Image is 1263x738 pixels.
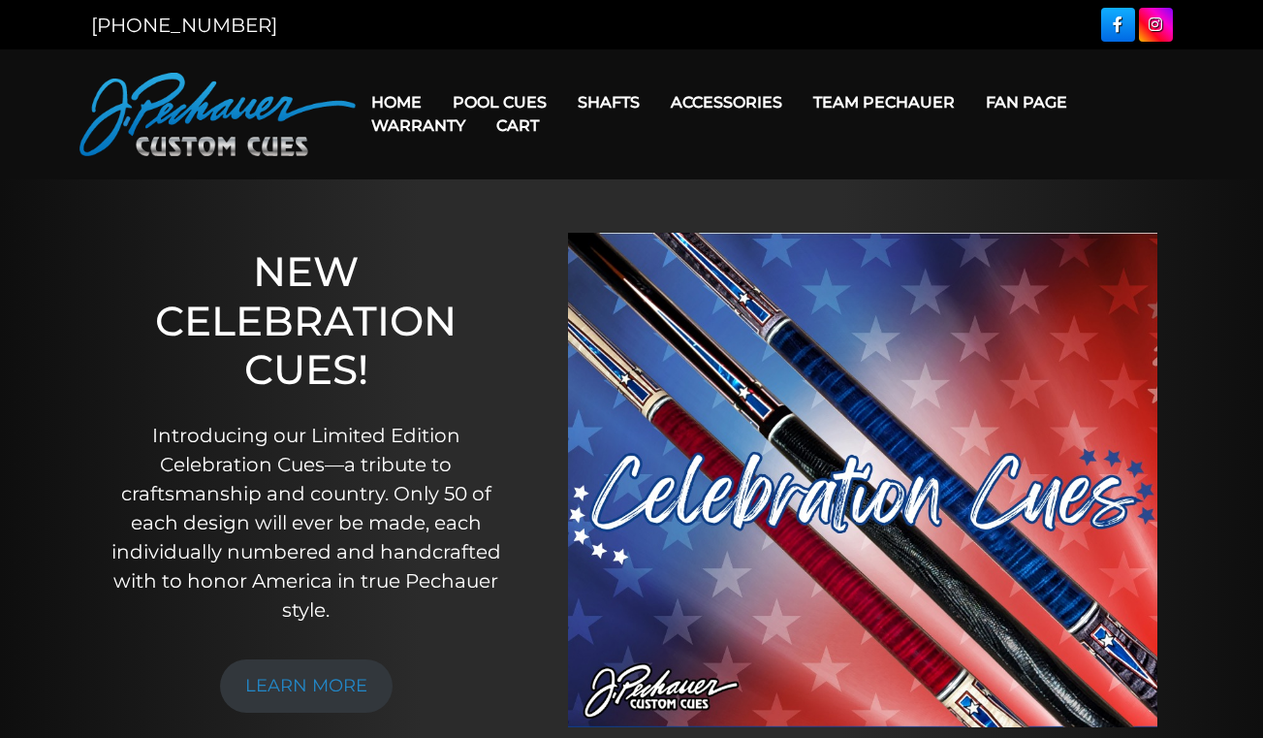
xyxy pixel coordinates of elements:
a: Pool Cues [437,78,562,127]
a: Fan Page [970,78,1083,127]
a: Cart [481,101,554,150]
p: Introducing our Limited Edition Celebration Cues—a tribute to craftsmanship and country. Only 50 ... [105,421,508,625]
a: Accessories [655,78,798,127]
a: Shafts [562,78,655,127]
img: Pechauer Custom Cues [79,73,356,156]
a: Warranty [356,101,481,150]
a: Team Pechauer [798,78,970,127]
a: Home [356,78,437,127]
a: LEARN MORE [220,659,393,713]
h1: NEW CELEBRATION CUES! [105,247,508,394]
a: [PHONE_NUMBER] [91,14,277,37]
